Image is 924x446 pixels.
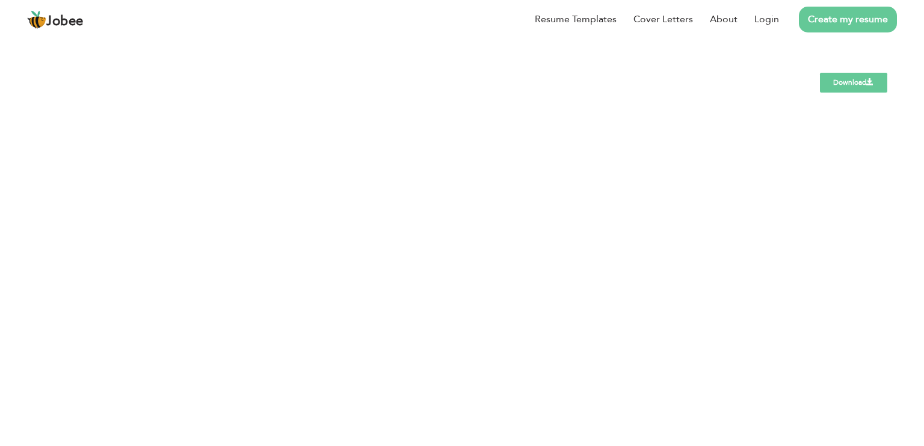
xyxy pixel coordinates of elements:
[46,15,84,28] span: Jobee
[710,13,738,26] a: About
[535,13,617,26] a: Resume Templates
[27,10,46,29] img: jobee.io
[754,13,779,26] a: Login
[820,73,887,93] a: Download
[799,7,897,32] a: Create my resume
[27,10,84,29] a: Jobee
[633,13,693,26] a: Cover Letters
